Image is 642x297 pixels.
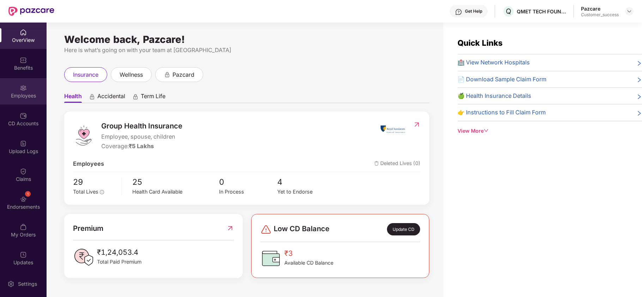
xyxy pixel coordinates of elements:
img: svg+xml;base64,PHN2ZyBpZD0iVXBsb2FkX0xvZ3MiIGRhdGEtbmFtZT0iVXBsb2FkIExvZ3MiIHhtbG5zPSJodHRwOi8vd3... [20,140,27,147]
div: Customer_success [581,12,619,18]
img: svg+xml;base64,PHN2ZyBpZD0iQ0RfQWNjb3VudHMiIGRhdGEtbmFtZT0iQ0QgQWNjb3VudHMiIHhtbG5zPSJodHRwOi8vd3... [20,112,27,119]
span: down [484,128,489,133]
img: svg+xml;base64,PHN2ZyBpZD0iRHJvcGRvd24tMzJ4MzIiIHhtbG5zPSJodHRwOi8vd3d3LnczLm9yZy8yMDAwL3N2ZyIgd2... [626,8,632,14]
img: svg+xml;base64,PHN2ZyBpZD0iQ2xhaW0iIHhtbG5zPSJodHRwOi8vd3d3LnczLm9yZy8yMDAwL3N2ZyIgd2lkdGg9IjIwIi... [20,168,27,175]
span: Health [64,93,82,103]
span: 4 [277,176,335,188]
div: Update CD [387,223,420,235]
div: QMET TECH FOUNDATION [517,8,566,15]
span: Accidental [97,93,125,103]
img: logo [73,125,94,146]
span: insurance [73,70,98,79]
img: PaidPremiumIcon [73,247,94,268]
div: animation [164,71,170,77]
span: pazcard [172,70,194,79]
div: Coverage: [101,142,182,151]
span: wellness [120,70,143,79]
span: 📄 Download Sample Claim Form [458,75,546,84]
div: Settings [16,280,39,287]
img: RedirectIcon [413,121,420,128]
img: svg+xml;base64,PHN2ZyBpZD0iRW1wbG95ZWVzIiB4bWxucz0iaHR0cDovL3d3dy53My5vcmcvMjAwMC9zdmciIHdpZHRoPS... [20,84,27,91]
img: svg+xml;base64,PHN2ZyBpZD0iSG9tZSIgeG1sbnM9Imh0dHA6Ly93d3cudzMub3JnLzIwMDAvc3ZnIiB3aWR0aD0iMjAiIG... [20,29,27,36]
img: svg+xml;base64,PHN2ZyBpZD0iVXBkYXRlZCIgeG1sbnM9Imh0dHA6Ly93d3cudzMub3JnLzIwMDAvc3ZnIiB3aWR0aD0iMj... [20,251,27,258]
img: svg+xml;base64,PHN2ZyBpZD0iRGFuZ2VyLTMyeDMyIiB4bWxucz0iaHR0cDovL3d3dy53My5vcmcvMjAwMC9zdmciIHdpZH... [260,224,272,235]
img: svg+xml;base64,PHN2ZyBpZD0iRW5kb3JzZW1lbnRzIiB4bWxucz0iaHR0cDovL3d3dy53My5vcmcvMjAwMC9zdmciIHdpZH... [20,196,27,203]
span: 🍏 Health Insurance Details [458,91,531,100]
img: svg+xml;base64,PHN2ZyBpZD0iQmVuZWZpdHMiIHhtbG5zPSJodHRwOi8vd3d3LnczLm9yZy8yMDAwL3N2ZyIgd2lkdGg9Ij... [20,57,27,64]
span: 0 [219,176,277,188]
span: ₹1,24,053.4 [97,247,141,258]
span: right [636,109,642,117]
span: right [636,76,642,84]
span: Quick Links [458,38,503,48]
span: ₹3 [284,248,333,259]
span: Employee, spouse, children [101,132,182,141]
div: Health Card Available [132,188,219,196]
div: Yet to Endorse [277,188,335,196]
span: Total Lives [73,189,98,195]
span: Group Health Insurance [101,120,182,132]
span: Employees [73,159,104,168]
img: svg+xml;base64,PHN2ZyBpZD0iTXlfT3JkZXJzIiBkYXRhLW5hbWU9Ik15IE9yZGVycyIgeG1sbnM9Imh0dHA6Ly93d3cudz... [20,223,27,230]
span: Low CD Balance [274,223,329,235]
span: Total Paid Premium [97,258,141,266]
div: Welcome back, Pazcare! [64,37,429,42]
span: right [636,59,642,67]
span: Term Life [141,93,165,103]
div: Get Help [465,8,482,14]
img: New Pazcare Logo [8,7,54,16]
span: ₹5 Lakhs [129,143,154,150]
span: Premium [73,223,103,234]
img: svg+xml;base64,PHN2ZyBpZD0iSGVscC0zMngzMiIgeG1sbnM9Imh0dHA6Ly93d3cudzMub3JnLzIwMDAvc3ZnIiB3aWR0aD... [455,8,462,15]
img: svg+xml;base64,PHN2ZyBpZD0iU2V0dGluZy0yMHgyMCIgeG1sbnM9Imh0dHA6Ly93d3cudzMub3JnLzIwMDAvc3ZnIiB3aW... [7,280,14,287]
span: Available CD Balance [284,259,333,267]
img: insurerIcon [380,120,406,138]
span: Q [506,7,511,15]
span: 👉 Instructions to Fill Claim Form [458,108,546,117]
div: 1 [25,191,31,197]
span: Deleted Lives (0) [374,159,420,168]
img: RedirectIcon [226,223,234,234]
div: Pazcare [581,5,619,12]
span: 29 [73,176,116,188]
div: animation [132,93,139,100]
span: 🏥 View Network Hospitals [458,58,530,67]
div: In Process [219,188,277,196]
div: animation [89,93,95,100]
img: deleteIcon [374,161,379,166]
span: right [636,93,642,100]
div: Here is what’s going on with your team at [GEOGRAPHIC_DATA] [64,46,429,55]
img: CDBalanceIcon [260,248,281,269]
div: View More [458,127,642,135]
span: info-circle [100,190,104,194]
span: 25 [132,176,219,188]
